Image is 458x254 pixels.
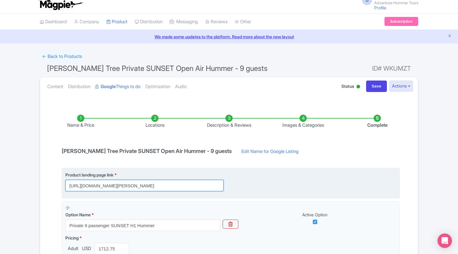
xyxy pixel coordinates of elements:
[374,5,386,10] a: Profile
[205,14,227,30] a: Reviews
[47,77,63,96] a: Content
[235,148,305,158] a: Edit Name for Google Listing
[170,14,198,30] a: Messaging
[145,77,170,96] a: Optimization
[65,220,220,231] input: Option Name
[389,81,413,92] button: Actions
[74,14,99,30] a: Company
[95,77,140,96] a: GoogleThings to do
[266,115,340,129] li: Images & Categories
[47,64,268,73] span: [PERSON_NAME] Tree Private SUNSET Open Air Hummer - 9 guests
[118,115,192,129] li: Locations
[65,235,79,240] span: Pricing
[235,14,251,30] a: Other
[135,14,162,30] a: Distribution
[340,115,414,129] li: Complete
[44,115,118,129] li: Name & Price
[101,83,116,90] strong: Google
[81,245,92,252] span: USD
[68,77,90,96] a: Distribution
[65,172,114,177] span: Product landing page link
[355,82,361,92] div: Active
[40,14,67,30] a: Dashboard
[438,233,452,248] div: Open Intercom Messenger
[65,212,91,217] span: Option Name
[192,115,266,129] li: Description & Reviews
[366,81,387,92] input: Save
[175,77,187,96] a: Audio
[447,33,452,40] button: Close announcement
[302,212,328,217] span: Active Option
[4,33,454,40] a: We made some updates to the platform. Read more about the new layout
[106,14,127,30] a: Product
[58,148,235,154] h4: [PERSON_NAME] Tree Private SUNSET Open Air Hummer - 9 guests
[65,180,224,191] input: Product landing page link
[374,1,418,5] small: Adventure Hummer Tours
[372,62,411,75] span: ID# WKUMZT
[65,245,81,252] span: Adult
[40,51,84,62] a: ← Back to Products
[384,17,418,26] a: Subscription
[341,83,354,89] span: Status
